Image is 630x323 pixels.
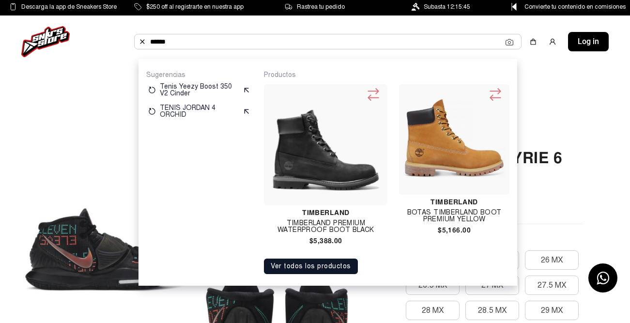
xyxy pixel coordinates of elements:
img: logo [21,26,70,57]
img: suggest.svg [243,108,250,115]
p: Sugerencias [146,71,252,79]
span: Convierte tu contenido en comisiones [524,1,626,12]
h4: Timberland [264,209,387,216]
span: Descarga la app de Sneakers Store [21,1,117,12]
img: Cámara [506,38,513,46]
button: 26 MX [525,250,579,270]
img: restart.svg [148,86,156,94]
button: Ver todos los productos [264,259,358,274]
span: Rastrea tu pedido [297,1,345,12]
button: 29 MX [525,301,579,320]
img: suggest.svg [243,86,250,94]
button: 28 MX [406,301,460,320]
img: shopping [529,38,537,46]
span: Subasta 12:15:45 [424,1,470,12]
h4: $5,388.00 [264,237,387,244]
img: Timberland Premium Waterproof Boot Black [268,88,384,201]
img: Buscar [138,38,146,46]
img: Botas Timberland Boot Premium Yellow [403,88,506,191]
p: Productos [264,71,509,79]
span: $250 off al registrarte en nuestra app [146,1,244,12]
button: 27.5 MX [525,276,579,295]
p: Tenis Yeezy Boost 350 V2 Cinder [160,83,239,97]
p: TENIS JORDAN 4 ORCHID [160,105,239,118]
button: 28.5 MX [465,301,519,320]
img: restart.svg [148,108,156,115]
img: Control Point Icon [508,3,520,11]
span: Log in [578,36,599,47]
h4: Botas Timberland Boot Premium Yellow [399,209,509,223]
h4: $5,166.00 [399,227,509,233]
h4: Timberland Premium Waterproof Boot Black [264,220,387,233]
img: user [549,38,556,46]
h4: Timberland [399,199,509,205]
